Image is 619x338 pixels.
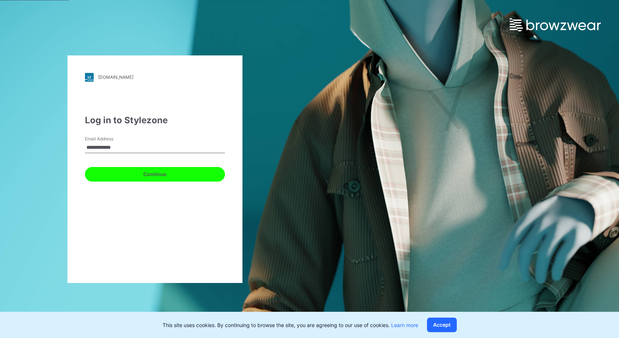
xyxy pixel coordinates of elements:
label: Email Address [85,136,136,142]
button: Continue [85,167,225,182]
a: Learn more [391,322,418,328]
button: Accept [427,318,457,332]
img: stylezone-logo.562084cfcfab977791bfbf7441f1a819.svg [85,73,94,82]
div: Log in to Stylezone [85,114,225,127]
a: [DOMAIN_NAME] [85,73,225,82]
div: [DOMAIN_NAME] [98,74,133,80]
p: This site uses cookies. By continuing to browse the site, you are agreeing to our use of cookies. [163,321,418,329]
img: browzwear-logo.e42bd6dac1945053ebaf764b6aa21510.svg [510,18,601,31]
